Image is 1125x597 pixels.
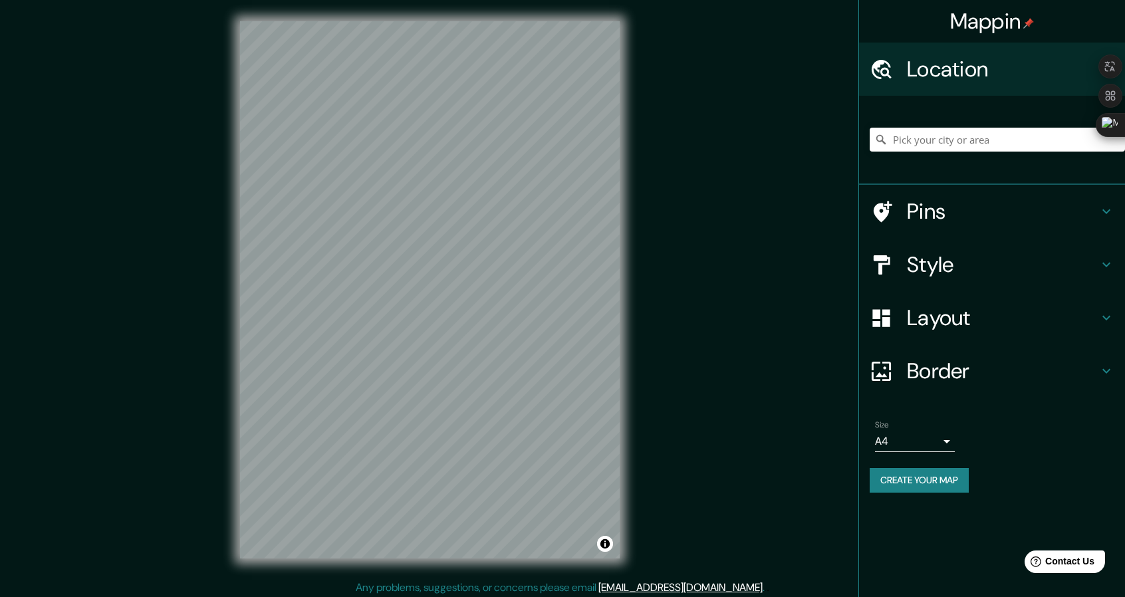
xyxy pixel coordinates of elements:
[356,580,765,596] p: Any problems, suggestions, or concerns please email .
[1007,545,1110,582] iframe: Help widget launcher
[870,468,969,493] button: Create your map
[907,304,1098,331] h4: Layout
[240,21,620,558] canvas: Map
[1023,18,1034,29] img: pin-icon.png
[765,580,767,596] div: .
[907,358,1098,384] h4: Border
[870,128,1125,152] input: Pick your city or area
[875,419,889,431] label: Size
[907,251,1098,278] h4: Style
[859,344,1125,398] div: Border
[859,43,1125,96] div: Location
[907,198,1098,225] h4: Pins
[859,185,1125,238] div: Pins
[859,291,1125,344] div: Layout
[859,238,1125,291] div: Style
[907,56,1098,82] h4: Location
[950,8,1035,35] h4: Mappin
[875,431,955,452] div: A4
[598,580,763,594] a: [EMAIL_ADDRESS][DOMAIN_NAME]
[597,536,613,552] button: Toggle attribution
[767,580,769,596] div: .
